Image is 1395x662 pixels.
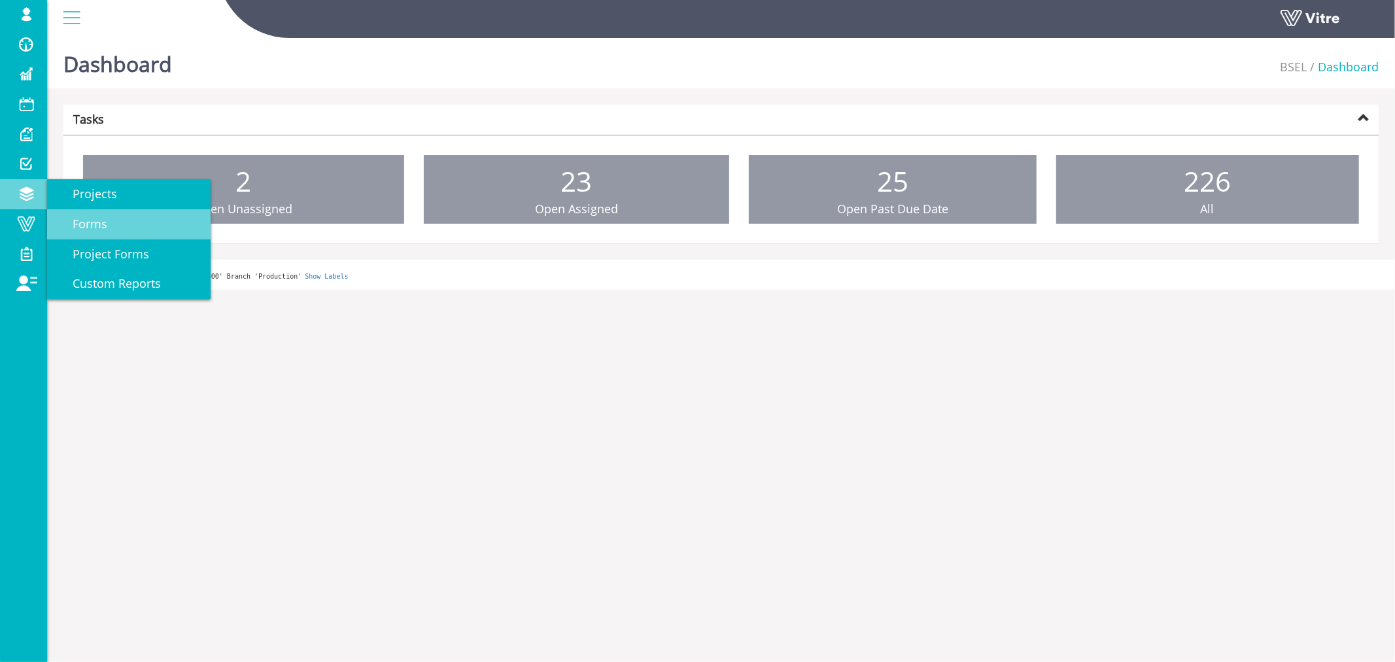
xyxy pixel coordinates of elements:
span: Custom Reports [57,275,161,291]
a: 2 Open Unassigned [83,155,404,224]
strong: Tasks [73,111,104,127]
a: 25 Open Past Due Date [749,155,1037,224]
a: 23 Open Assigned [424,155,730,224]
a: BSEL [1280,59,1307,75]
span: Open Past Due Date [837,201,948,217]
li: Dashboard [1307,59,1379,76]
span: 25 [877,162,908,200]
span: 23 [560,162,592,200]
span: Project Forms [57,246,149,262]
a: Show Labels [305,273,348,280]
span: 226 [1184,162,1231,200]
span: Open Assigned [535,201,618,217]
a: 226 All [1056,155,1360,224]
span: All [1201,201,1214,217]
a: Projects [47,179,211,209]
span: 2 [235,162,251,200]
a: Forms [47,209,211,239]
span: Forms [57,216,107,232]
span: Projects [57,186,117,201]
h1: Dashboard [63,33,172,88]
a: Custom Reports [47,269,211,299]
a: Project Forms [47,239,211,270]
span: Open Unassigned [194,201,292,217]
